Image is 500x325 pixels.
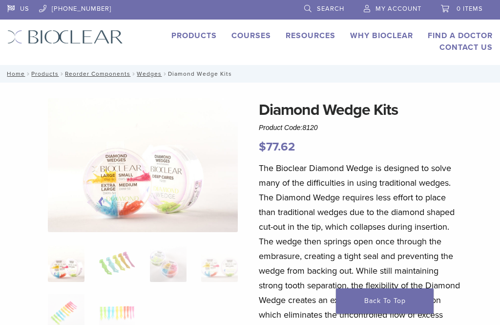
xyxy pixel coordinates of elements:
[171,31,217,41] a: Products
[259,140,295,154] bdi: 77.62
[259,98,461,122] h1: Diamond Wedge Kits
[162,71,168,76] span: /
[375,5,421,13] span: My Account
[286,31,335,41] a: Resources
[201,245,238,282] img: Diamond Wedge Kits - Image 4
[31,70,59,77] a: Products
[7,30,123,44] img: Bioclear
[302,124,317,131] span: 8120
[259,124,318,131] span: Product Code:
[130,71,137,76] span: /
[48,98,238,232] img: Diamond Wedges-Assorted-3 - Copy
[317,5,344,13] span: Search
[150,245,187,282] img: Diamond Wedge Kits - Image 3
[231,31,271,41] a: Courses
[350,31,413,41] a: Why Bioclear
[48,245,84,282] img: Diamond-Wedges-Assorted-3-Copy-e1548779949314-324x324.jpg
[457,5,483,13] span: 0 items
[99,245,136,282] img: Diamond Wedge Kits - Image 2
[65,70,130,77] a: Reorder Components
[137,70,162,77] a: Wedges
[336,288,434,314] a: Back To Top
[439,43,493,52] a: Contact Us
[59,71,65,76] span: /
[259,140,266,154] span: $
[428,31,493,41] a: Find A Doctor
[25,71,31,76] span: /
[4,70,25,77] a: Home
